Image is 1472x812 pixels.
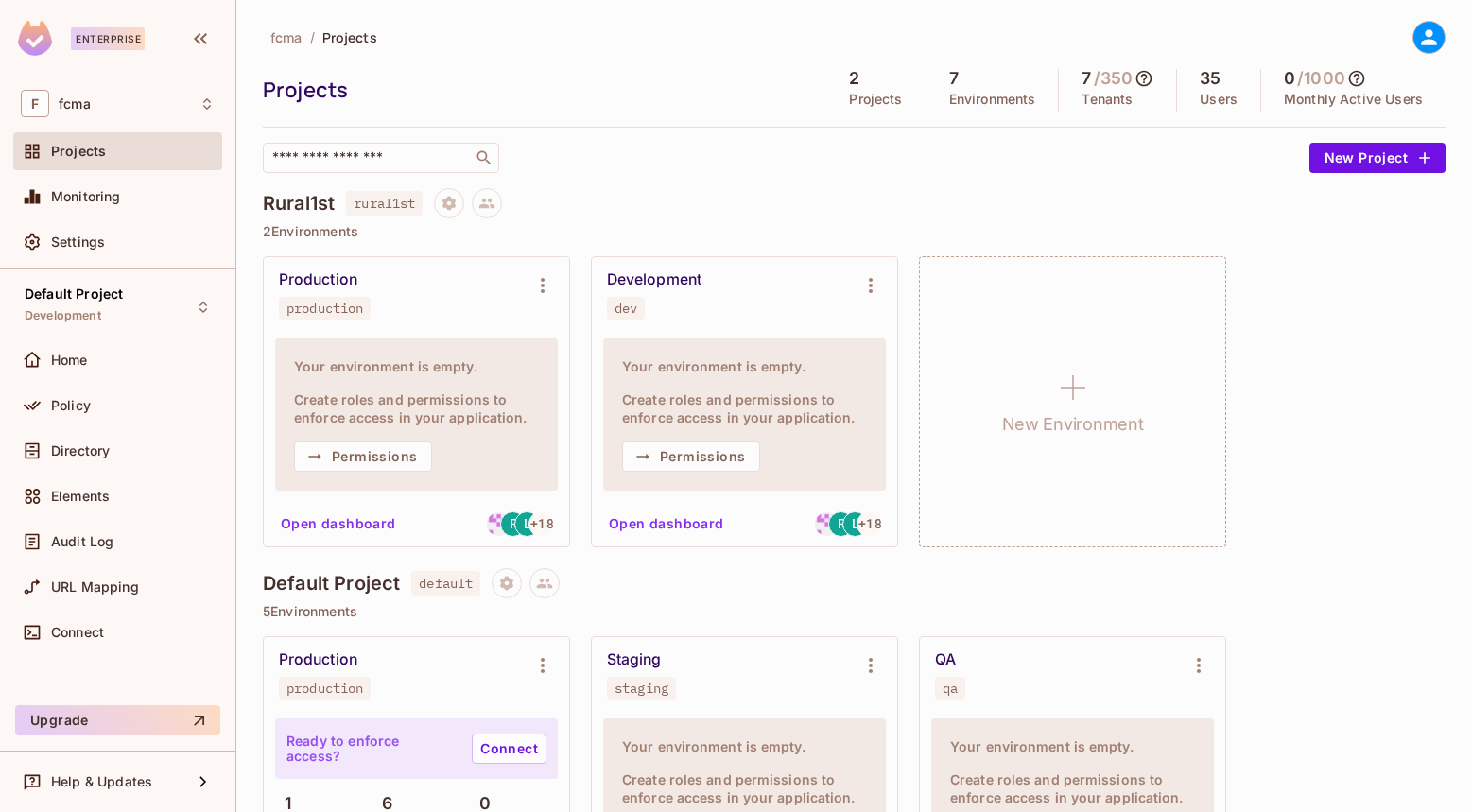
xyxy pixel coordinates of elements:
[622,390,867,426] h4: Create roles and permissions to enforce access in your application.
[346,191,423,216] span: rural1st
[949,92,1036,107] p: Environments
[51,144,106,159] span: Projects
[263,224,1446,239] p: 2 Environments
[849,69,859,88] h5: 2
[263,604,1446,619] p: 5 Environments
[263,76,817,104] div: Projects
[524,647,562,684] button: Environment settings
[15,705,220,735] button: Upgrade
[322,28,377,46] span: Projects
[294,390,539,426] h4: Create roles and permissions to enforce access in your application.
[1082,69,1091,88] h5: 7
[1082,92,1133,107] p: Tenants
[1284,69,1295,88] h5: 0
[1200,69,1221,88] h5: 35
[263,572,400,595] h4: Default Project
[51,398,91,413] span: Policy
[51,443,110,458] span: Directory
[51,625,104,640] span: Connect
[71,27,145,50] div: Enterprise
[622,737,867,755] h4: Your environment is empty.
[51,353,88,368] span: Home
[279,270,357,289] div: Production
[615,681,668,696] div: staging
[1180,647,1218,684] button: Environment settings
[51,774,152,789] span: Help & Updates
[294,357,539,375] h4: Your environment is empty.
[25,286,123,302] span: Default Project
[263,192,335,215] h4: Rural1st
[1297,69,1345,88] h5: / 1000
[310,28,315,46] li: /
[411,571,480,596] span: default
[949,69,959,88] h5: 7
[1200,92,1238,107] p: Users
[21,90,49,117] span: F
[622,770,867,806] h4: Create roles and permissions to enforce access in your application.
[51,189,121,204] span: Monitoring
[838,517,846,530] span: R
[601,509,732,539] button: Open dashboard
[279,650,357,669] div: Production
[852,647,890,684] button: Environment settings
[273,509,404,539] button: Open dashboard
[286,301,363,316] div: production
[935,650,956,669] div: QA
[472,734,546,764] a: Connect
[852,517,859,530] span: L
[607,270,701,289] div: Development
[270,28,303,46] span: fcma
[815,512,839,536] img: catalin.tomescu@e-farmcredit.com
[950,737,1195,755] h4: Your environment is empty.
[25,308,101,323] span: Development
[286,734,457,764] p: Ready to enforce access?
[1309,143,1446,173] button: New Project
[943,681,958,696] div: qa
[524,517,531,530] span: L
[286,681,363,696] div: production
[622,441,760,472] button: Permissions
[1002,410,1144,439] h1: New Environment
[51,234,105,250] span: Settings
[51,489,110,504] span: Elements
[950,770,1195,806] h4: Create roles and permissions to enforce access in your application.
[51,534,113,549] span: Audit Log
[524,267,562,304] button: Environment settings
[622,357,867,375] h4: Your environment is empty.
[1094,69,1134,88] h5: / 350
[294,441,432,472] button: Permissions
[510,517,518,530] span: R
[849,92,902,107] p: Projects
[852,267,890,304] button: Environment settings
[858,517,881,530] span: + 18
[1284,92,1423,107] p: Monthly Active Users
[607,650,662,669] div: Staging
[51,579,139,595] span: URL Mapping
[434,198,464,216] span: Project settings
[59,96,91,112] span: Workspace: fcma
[487,512,511,536] img: catalin.tomescu@e-farmcredit.com
[18,21,52,56] img: SReyMgAAAABJRU5ErkJggg==
[615,301,637,316] div: dev
[492,578,522,596] span: Project settings
[530,517,553,530] span: + 18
